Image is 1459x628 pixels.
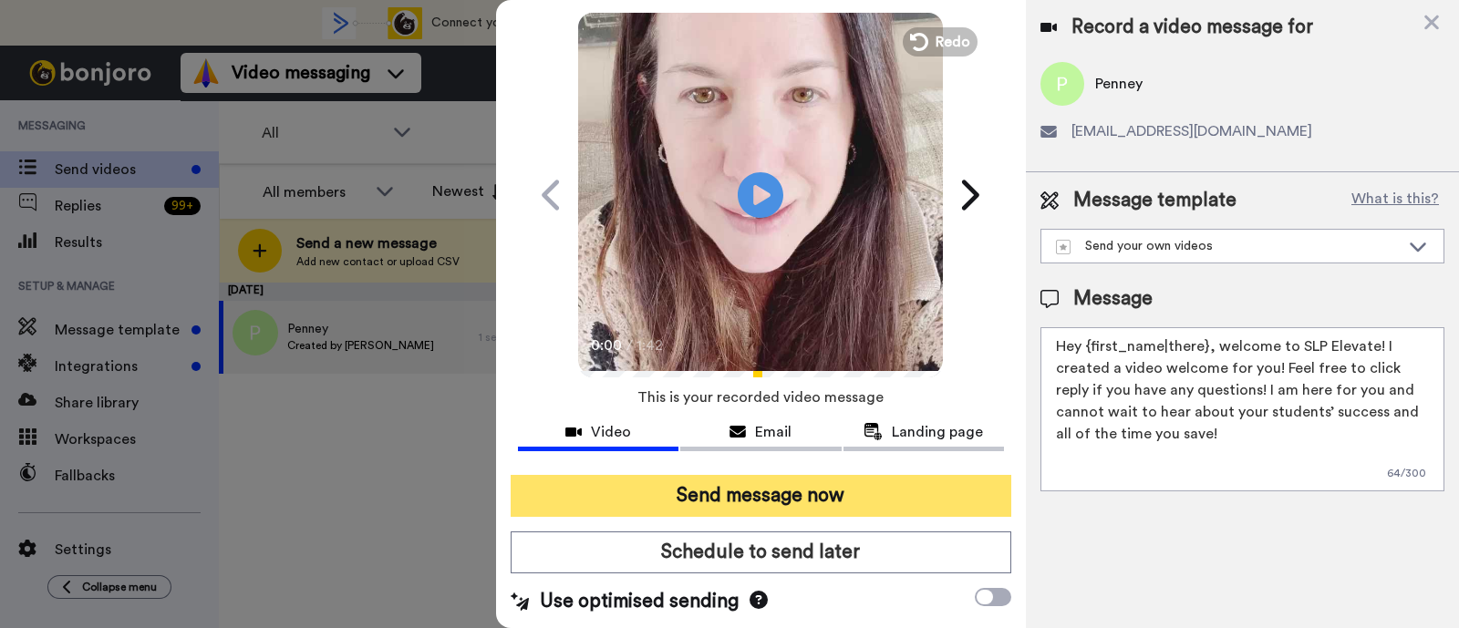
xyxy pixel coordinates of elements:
[1073,285,1153,313] span: Message
[1056,237,1400,255] div: Send your own videos
[892,421,983,443] span: Landing page
[626,335,633,356] span: /
[1073,187,1237,214] span: Message template
[540,588,739,615] span: Use optimised sending
[1346,187,1444,214] button: What is this?
[591,421,631,443] span: Video
[511,531,1011,573] button: Schedule to send later
[755,421,792,443] span: Email
[636,335,668,356] span: 1:42
[1056,240,1071,254] img: demo-template.svg
[591,335,623,356] span: 0:00
[1040,327,1444,491] textarea: Hey {first_name|there}, welcome to SLP Elevate! I created a video welcome for you! Feel free to c...
[511,475,1011,517] button: Send message now
[637,377,884,417] span: This is your recorded video message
